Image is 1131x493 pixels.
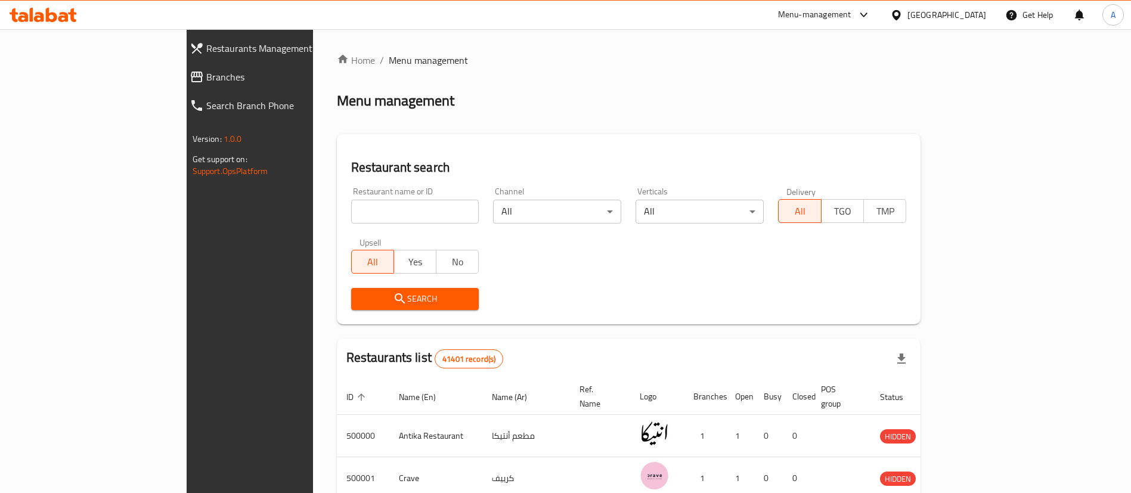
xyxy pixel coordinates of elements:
[389,53,468,67] span: Menu management
[880,390,919,404] span: Status
[357,253,389,271] span: All
[778,8,851,22] div: Menu-management
[361,292,470,306] span: Search
[640,418,670,448] img: Antika Restaurant
[193,163,268,179] a: Support.OpsPlatform
[399,390,451,404] span: Name (En)
[880,472,916,486] span: HIDDEN
[1111,8,1115,21] span: A
[435,354,503,365] span: 41401 record(s)
[907,8,986,21] div: [GEOGRAPHIC_DATA]
[351,200,479,224] input: Search for restaurant name or ID..
[880,430,916,444] span: HIDDEN
[783,379,811,415] th: Closed
[880,429,916,444] div: HIDDEN
[224,131,242,147] span: 1.0.0
[821,382,856,411] span: POS group
[351,250,394,274] button: All
[783,415,811,457] td: 0
[880,472,916,486] div: HIDDEN
[640,461,670,491] img: Crave
[778,199,821,223] button: All
[393,250,436,274] button: Yes
[435,349,503,368] div: Total records count
[346,390,369,404] span: ID
[360,238,382,246] label: Upsell
[754,415,783,457] td: 0
[630,379,684,415] th: Logo
[206,41,366,55] span: Restaurants Management
[754,379,783,415] th: Busy
[580,382,616,411] span: Ref. Name
[436,250,479,274] button: No
[180,91,376,120] a: Search Branch Phone
[180,34,376,63] a: Restaurants Management
[389,415,482,457] td: Antika Restaurant
[441,253,474,271] span: No
[493,200,621,224] div: All
[180,63,376,91] a: Branches
[399,253,432,271] span: Yes
[786,187,816,196] label: Delivery
[337,91,454,110] h2: Menu management
[869,203,901,220] span: TMP
[887,345,916,373] div: Export file
[351,288,479,310] button: Search
[206,98,366,113] span: Search Branch Phone
[783,203,816,220] span: All
[380,53,384,67] li: /
[863,199,906,223] button: TMP
[684,379,726,415] th: Branches
[821,199,864,223] button: TGO
[726,379,754,415] th: Open
[193,131,222,147] span: Version:
[684,415,726,457] td: 1
[482,415,570,457] td: مطعم أنتيكا
[337,53,921,67] nav: breadcrumb
[726,415,754,457] td: 1
[193,151,247,167] span: Get support on:
[492,390,543,404] span: Name (Ar)
[206,70,366,84] span: Branches
[636,200,764,224] div: All
[826,203,859,220] span: TGO
[351,159,907,176] h2: Restaurant search
[346,349,504,368] h2: Restaurants list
